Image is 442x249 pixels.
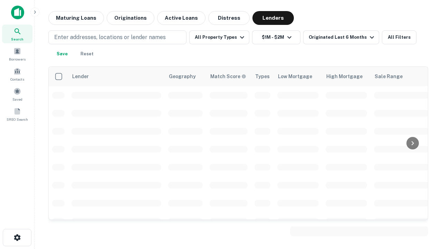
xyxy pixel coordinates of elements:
h6: Match Score [210,73,245,80]
span: Contacts [10,76,24,82]
button: Reset [76,47,98,61]
button: Originations [107,11,154,25]
span: Borrowers [9,56,26,62]
div: Types [255,72,270,81]
button: Active Loans [157,11,205,25]
button: Enter addresses, locations or lender names [48,30,186,44]
button: All Filters [382,30,416,44]
div: Originated Last 6 Months [309,33,376,41]
a: Search [2,25,32,43]
th: Lender [68,67,165,86]
div: Low Mortgage [278,72,312,81]
button: Distress [208,11,250,25]
a: Borrowers [2,45,32,63]
th: Types [251,67,274,86]
a: Contacts [2,65,32,83]
img: capitalize-icon.png [11,6,24,19]
div: Lender [72,72,89,81]
button: Lenders [252,11,294,25]
a: SREO Search [2,105,32,123]
div: Capitalize uses an advanced AI algorithm to match your search with the best lender. The match sco... [210,73,246,80]
button: Maturing Loans [48,11,104,25]
button: Save your search to get updates of matches that match your search criteria. [51,47,73,61]
th: High Mortgage [322,67,371,86]
div: Sale Range [375,72,403,81]
th: Geography [165,67,206,86]
p: Enter addresses, locations or lender names [54,33,166,41]
th: Capitalize uses an advanced AI algorithm to match your search with the best lender. The match sco... [206,67,251,86]
span: SREO Search [7,117,28,122]
button: All Property Types [189,30,249,44]
th: Sale Range [371,67,433,86]
button: Originated Last 6 Months [303,30,379,44]
div: Geography [169,72,196,81]
div: High Mortgage [326,72,363,81]
iframe: Chat Widget [407,194,442,227]
span: Saved [12,96,22,102]
span: Search [11,36,23,42]
th: Low Mortgage [274,67,322,86]
a: Saved [2,85,32,103]
button: $1M - $2M [252,30,300,44]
